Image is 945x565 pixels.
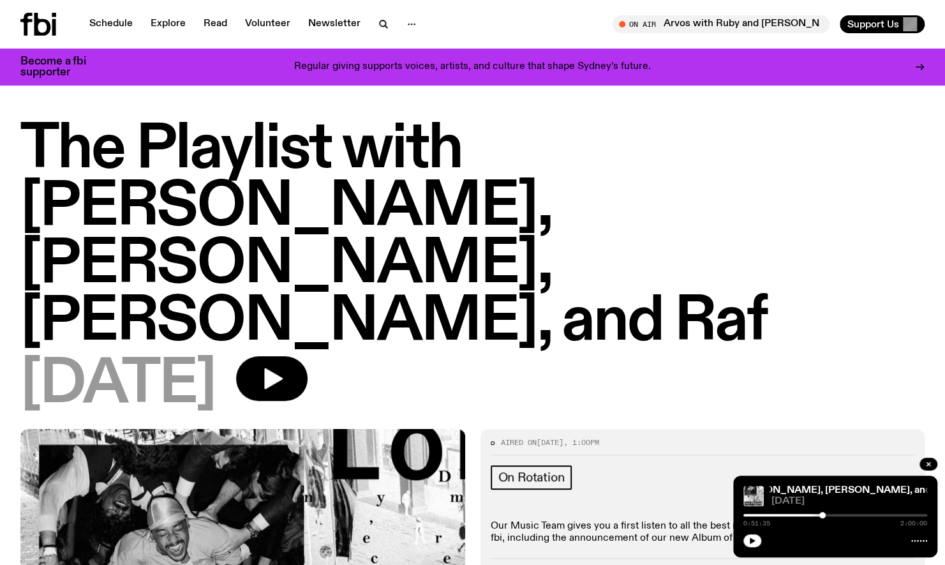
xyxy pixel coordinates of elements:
h3: Become a fbi supporter [20,56,102,78]
h1: The Playlist with [PERSON_NAME], [PERSON_NAME], [PERSON_NAME], and Raf [20,121,925,351]
span: Support Us [847,19,899,30]
span: , 1:00pm [563,437,599,448]
p: Regular giving supports voices, artists, and culture that shape Sydney’s future. [294,61,651,73]
span: [DATE] [537,437,563,448]
a: Newsletter [301,15,368,33]
span: [DATE] [20,356,216,414]
p: Our Music Team gives you a first listen to all the best new releases that you'll be hearing on fb... [491,520,915,545]
button: On AirArvos with Ruby and [PERSON_NAME] [613,15,830,33]
a: On Rotation [491,465,572,490]
span: [DATE] [771,497,927,506]
button: Support Us [840,15,925,33]
a: Schedule [82,15,140,33]
span: Aired on [501,437,537,448]
a: Volunteer [237,15,298,33]
span: 2:00:00 [900,520,927,527]
a: Read [196,15,235,33]
a: Explore [143,15,193,33]
span: On Rotation [498,471,565,485]
span: 0:51:35 [743,520,770,527]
